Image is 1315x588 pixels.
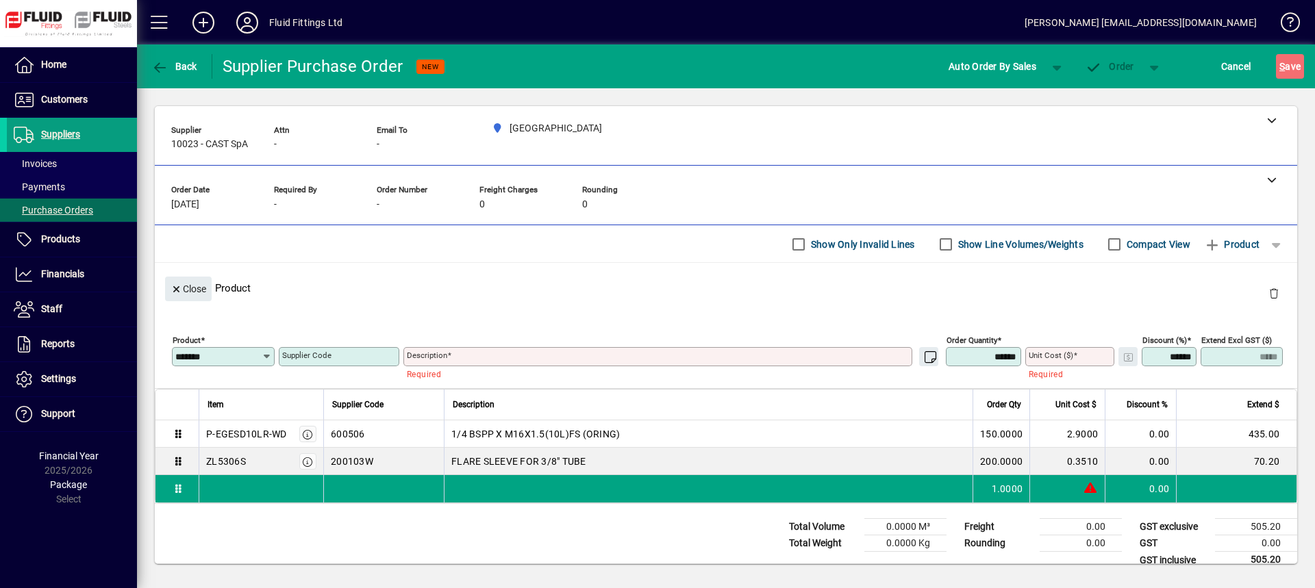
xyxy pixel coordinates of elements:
[7,397,137,431] a: Support
[864,535,947,552] td: 0.0000 Kg
[1215,535,1297,552] td: 0.00
[1025,12,1257,34] div: [PERSON_NAME] [EMAIL_ADDRESS][DOMAIN_NAME]
[987,397,1021,412] span: Order Qty
[41,373,76,384] span: Settings
[7,362,137,396] a: Settings
[332,397,384,412] span: Supplier Code
[1040,519,1122,535] td: 0.00
[223,55,403,77] div: Supplier Purchase Order
[453,397,494,412] span: Description
[7,327,137,361] a: Reports
[1221,55,1251,77] span: Cancel
[208,397,224,412] span: Item
[451,455,586,468] span: FLARE SLEEVE FOR 3/8" TUBE
[282,350,331,360] mat-label: Supplier Code
[422,62,439,71] span: NEW
[1276,54,1304,79] button: Save
[14,181,65,192] span: Payments
[7,152,137,175] a: Invoices
[41,129,80,140] span: Suppliers
[7,257,137,292] a: Financials
[451,427,620,441] span: 1/4 BSPP X M16X1.5(10L)FS (ORING)
[1105,475,1176,502] td: 0.00
[39,450,99,461] span: Financial Year
[274,139,277,150] span: -
[269,12,342,34] div: Fluid Fittings Ltd
[7,175,137,199] a: Payments
[1029,448,1105,475] td: 0.3510
[1201,335,1272,345] mat-label: Extend excl GST ($)
[41,408,75,419] span: Support
[1176,448,1297,475] td: 70.20
[41,268,84,279] span: Financials
[957,535,1040,552] td: Rounding
[782,519,864,535] td: Total Volume
[7,199,137,222] a: Purchase Orders
[14,158,57,169] span: Invoices
[377,199,379,210] span: -
[1124,238,1190,251] label: Compact View
[1215,552,1297,569] td: 505.20
[7,222,137,257] a: Products
[7,292,137,327] a: Staff
[1127,397,1168,412] span: Discount %
[949,55,1036,77] span: Auto Order By Sales
[41,303,62,314] span: Staff
[151,61,197,72] span: Back
[274,199,277,210] span: -
[323,420,444,448] td: 600506
[864,519,947,535] td: 0.0000 M³
[137,54,212,79] app-page-header-button: Back
[1279,61,1285,72] span: S
[1105,448,1176,475] td: 0.00
[479,199,485,210] span: 0
[973,420,1029,448] td: 150.0000
[1040,535,1122,552] td: 0.00
[7,83,137,117] a: Customers
[1142,335,1187,345] mat-label: Discount (%)
[808,238,915,251] label: Show Only Invalid Lines
[162,282,215,294] app-page-header-button: Close
[955,238,1084,251] label: Show Line Volumes/Weights
[973,475,1029,502] td: 1.0000
[41,338,75,349] span: Reports
[1176,420,1297,448] td: 435.00
[1029,366,1103,381] mat-error: Required
[407,366,931,381] mat-error: Required
[1257,287,1290,299] app-page-header-button: Delete
[1133,519,1215,535] td: GST exclusive
[582,199,588,210] span: 0
[1215,519,1297,535] td: 505.20
[206,455,246,468] div: ZL5306S
[1257,277,1290,309] button: Delete
[173,335,201,345] mat-label: Product
[41,94,88,105] span: Customers
[171,199,199,210] span: [DATE]
[377,139,379,150] span: -
[225,10,269,35] button: Profile
[1105,420,1176,448] td: 0.00
[1079,54,1141,79] button: Order
[1270,3,1298,47] a: Knowledge Base
[407,350,447,360] mat-label: Description
[206,427,287,441] div: P-EGESD10LR-WD
[1133,552,1215,569] td: GST inclusive
[1279,55,1301,77] span: ave
[148,54,201,79] button: Back
[782,535,864,552] td: Total Weight
[41,233,80,244] span: Products
[957,519,1040,535] td: Freight
[181,10,225,35] button: Add
[973,448,1029,475] td: 200.0000
[50,479,87,490] span: Package
[165,277,212,301] button: Close
[1218,54,1255,79] button: Cancel
[1247,397,1279,412] span: Extend $
[1029,420,1105,448] td: 2.9000
[1055,397,1097,412] span: Unit Cost $
[1086,61,1134,72] span: Order
[1133,535,1215,552] td: GST
[942,54,1043,79] button: Auto Order By Sales
[41,59,66,70] span: Home
[171,139,248,150] span: 10023 - CAST SpA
